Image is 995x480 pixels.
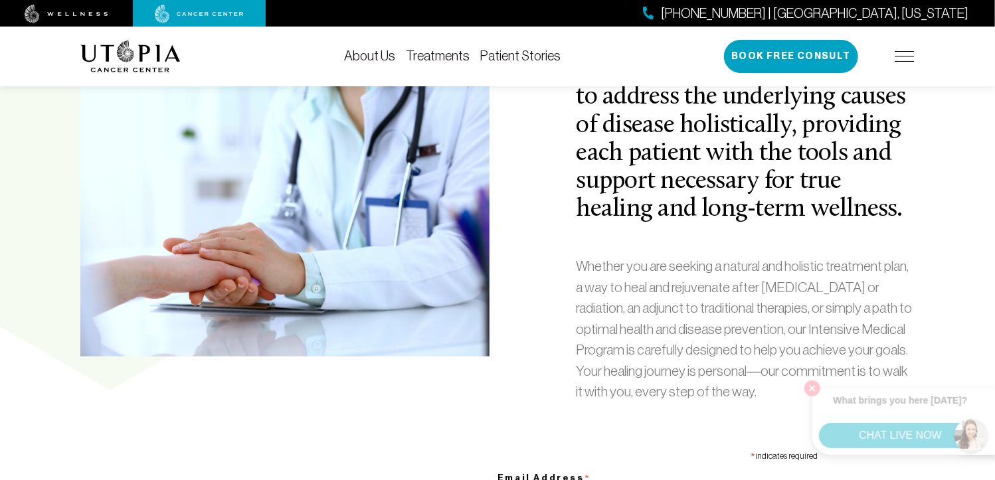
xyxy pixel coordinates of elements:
p: Whether you are seeking a natural and holistic treatment plan, a way to heal and rejuvenate after... [577,256,915,402]
div: indicates required [497,445,818,464]
img: At Utopia Wellness and Cancer Center, our goal is to address the underlying causes of disease hol... [80,84,490,357]
img: icon-hamburger [895,51,915,62]
span: [PHONE_NUMBER] | [GEOGRAPHIC_DATA], [US_STATE] [661,4,968,23]
a: Patient Stories [480,48,561,63]
a: Treatments [406,48,470,63]
a: [PHONE_NUMBER] | [GEOGRAPHIC_DATA], [US_STATE] [643,4,968,23]
img: cancer center [155,5,244,23]
a: About Us [344,48,395,63]
button: Book Free Consult [724,40,858,73]
img: wellness [25,5,108,23]
h2: At Utopia Wellness and [MEDICAL_DATA], our goal is to address the underlying causes of disease ho... [577,28,915,224]
img: logo [80,40,181,72]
